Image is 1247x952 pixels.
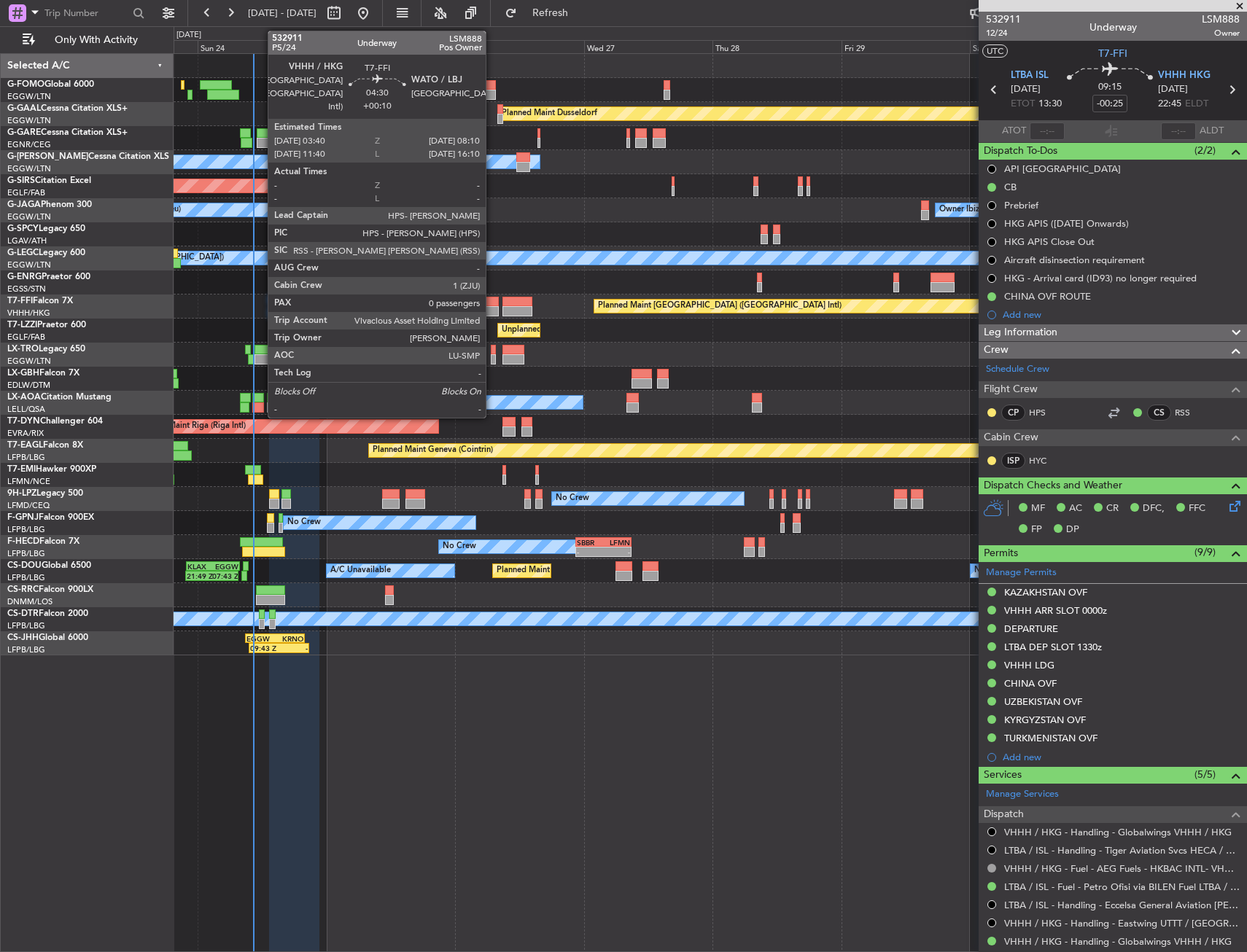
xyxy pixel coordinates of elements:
[7,260,51,270] a: EGGW/LTN
[1202,12,1240,27] span: LSM888
[984,806,1024,823] span: Dispatch
[7,620,45,631] a: LFPB/LBG
[1066,523,1079,537] span: DP
[1003,308,1240,321] div: Add new
[498,1,586,25] button: Refresh
[187,571,212,580] div: 21:49 Z
[1158,69,1211,83] span: VHHH HKG
[7,369,79,378] a: LX-GBHFalcon 7X
[7,465,96,474] a: T7-EMIHawker 900XP
[1004,732,1098,744] div: TURKMENISTAN OVF
[1038,97,1062,112] span: 13:30
[1004,844,1240,857] a: LTBA / ISL - Handling - Tiger Aviation Svcs HECA / CAI
[7,249,39,257] span: G-LEGC
[7,465,36,474] span: T7-EMI
[984,545,1018,562] span: Permits
[250,644,279,652] div: 09:43 Z
[1004,714,1086,726] div: KYRGYZSTAN OVF
[7,644,45,655] a: LFPB/LBG
[327,40,456,53] div: Mon 25
[1029,454,1062,467] a: HYC
[1011,69,1049,83] span: LTBA ISL
[44,2,128,24] input: Trip Number
[986,12,1021,27] span: 532911
[1194,767,1216,782] span: (5/5)
[603,538,630,547] div: LFMN
[7,80,44,89] span: G-FOMO
[1011,82,1041,97] span: [DATE]
[7,297,33,305] span: T7-FFI
[7,537,39,546] span: F-HECD
[1004,826,1232,838] a: VHHH / HKG - Handling - Globalwings VHHH / HKG
[1194,545,1216,560] span: (9/9)
[1030,122,1065,140] input: --:--
[7,128,128,137] a: G-GARECessna Citation XLS+
[974,560,1008,582] div: No Crew
[7,561,91,570] a: CS-DOUGlobal 6500
[577,538,604,547] div: SBBR
[1004,881,1240,893] a: LTBA / ISL - Fuel - Petro Ofisi via BILEN Fuel LTBA / ISL
[187,562,213,571] div: KLAX
[1029,406,1062,419] a: HPS
[7,561,42,570] span: CS-DOU
[7,404,45,415] a: LELL/QSA
[176,29,201,42] div: [DATE]
[1004,604,1107,617] div: VHHH ARR SLOT 0000z
[7,417,103,426] a: T7-DYNChallenger 604
[1002,124,1026,138] span: ATOT
[7,332,45,343] a: EGLF/FAB
[7,104,128,113] a: G-GAALCessna Citation XLS+
[1001,405,1025,421] div: CP
[842,40,971,53] div: Fri 29
[1147,405,1171,421] div: CS
[330,391,398,413] div: No Crew Sabadell
[248,7,316,20] span: [DATE] - [DATE]
[38,35,154,45] span: Only With Activity
[598,295,842,317] div: Planned Maint [GEOGRAPHIC_DATA] ([GEOGRAPHIC_DATA] Intl)
[1158,82,1188,97] span: [DATE]
[1004,862,1240,875] a: VHHH / HKG - Fuel - AEG Fuels - HKBAC INTL- VHHH / HKG
[7,80,94,89] a: G-FOMOGlobal 6000
[1004,199,1038,211] div: Prebrief
[603,547,630,556] div: -
[7,489,83,498] a: 9H-LPZLegacy 500
[7,187,45,198] a: EGLF/FAB
[7,321,37,329] span: T7-LZZI
[1194,143,1216,158] span: (2/2)
[7,249,85,257] a: G-LEGCLegacy 600
[986,27,1021,39] span: 12/24
[7,104,41,113] span: G-GAAL
[984,143,1057,160] span: Dispatch To-Dos
[984,477,1122,494] span: Dispatch Checks and Weather
[443,536,476,558] div: No Crew
[7,115,51,126] a: EGGW/LTN
[1004,586,1087,598] div: KAZAKHSTAN OVF
[7,633,88,642] a: CS-JHHGlobal 6000
[986,787,1059,802] a: Manage Services
[497,560,726,582] div: Planned Maint [GEOGRAPHIC_DATA] ([GEOGRAPHIC_DATA])
[7,139,51,150] a: EGNR/CEG
[984,767,1022,784] span: Services
[984,429,1038,446] span: Cabin Crew
[1069,502,1082,516] span: AC
[1004,290,1091,303] div: CHINA OVF ROUTE
[7,452,45,463] a: LFPB/LBG
[1004,272,1197,284] div: HKG - Arrival card (ID93) no longer required
[7,163,51,174] a: EGGW/LTN
[7,321,86,329] a: T7-LZZIPraetor 600
[1004,623,1058,635] div: DEPARTURE
[982,44,1008,58] button: UTC
[7,572,45,583] a: LFPB/LBG
[1004,677,1057,690] div: CHINA OVF
[984,381,1038,398] span: Flight Crew
[1185,97,1208,112] span: ELDT
[986,566,1057,580] a: Manage Permits
[7,548,45,559] a: LFPB/LBG
[7,537,79,546] a: F-HECDFalcon 7X
[939,199,984,221] div: Owner Ibiza
[7,200,92,209] a: G-JAGAPhenom 300
[986,362,1049,377] a: Schedule Crew
[970,40,1099,53] div: Sat 30
[7,633,39,642] span: CS-JHH
[1004,899,1240,911] a: LTBA / ISL - Handling - Eccelsa General Aviation [PERSON_NAME] / OLB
